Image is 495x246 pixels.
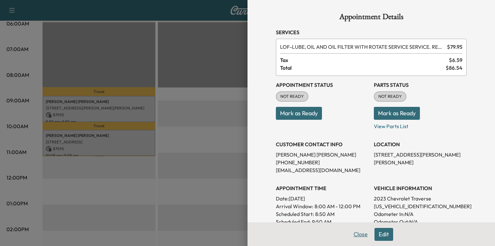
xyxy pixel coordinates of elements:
[374,93,406,100] span: NOT READY
[276,151,369,159] p: [PERSON_NAME] [PERSON_NAME]
[374,81,467,89] h3: Parts Status
[276,140,369,148] h3: CUSTOMER CONTACT INFO
[276,107,322,120] button: Mark as Ready
[276,202,369,210] p: Arrival Window:
[276,13,467,23] h1: Appointment Details
[374,218,467,226] p: Odometer Out: N/A
[447,43,462,51] span: $ 79.95
[280,43,444,51] span: LUBE, OIL AND OIL FILTER WITH ROTATE SERVICE SERVICE. RESET OIL LIFE MONITOR. HAZARDOUS WASTE FEE...
[374,210,467,218] p: Odometer In: N/A
[374,151,467,166] p: [STREET_ADDRESS][PERSON_NAME][PERSON_NAME]
[276,195,369,202] p: Date: [DATE]
[277,93,308,100] span: NOT READY
[276,166,369,174] p: [EMAIL_ADDRESS][DOMAIN_NAME]
[276,218,311,226] p: Scheduled End:
[374,195,467,202] p: 2023 Chevrolet Traverse
[315,202,360,210] span: 8:00 AM - 12:00 PM
[374,120,467,130] p: View Parts List
[312,218,331,226] p: 9:50 AM
[276,159,369,166] p: [PHONE_NUMBER]
[276,28,467,36] h3: Services
[315,210,335,218] p: 8:50 AM
[446,64,462,72] span: $ 86.54
[449,56,462,64] span: $ 6.59
[374,140,467,148] h3: LOCATION
[280,56,449,64] span: Tax
[276,210,314,218] p: Scheduled Start:
[374,202,467,210] p: [US_VEHICLE_IDENTIFICATION_NUMBER]
[276,81,369,89] h3: Appointment Status
[349,228,372,241] button: Close
[374,107,420,120] button: Mark as Ready
[280,64,446,72] span: Total
[374,184,467,192] h3: VEHICLE INFORMATION
[276,184,369,192] h3: APPOINTMENT TIME
[374,228,393,241] button: Edit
